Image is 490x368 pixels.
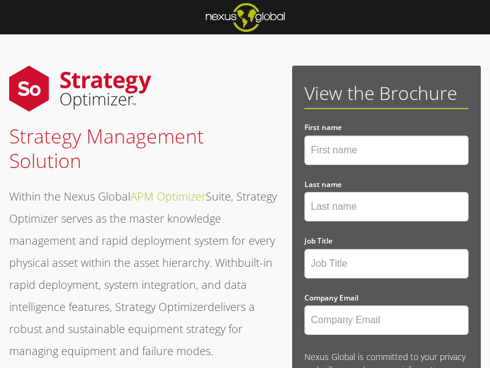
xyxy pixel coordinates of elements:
[304,305,469,335] input: Company Email
[304,136,469,165] input: First name
[304,249,469,278] input: Job Title
[9,185,279,362] p: Within the Nexus Global Suite, Strategy Optimizer serves as the master knowledge management and r...
[304,236,333,246] span: Job Title
[9,66,151,112] img: SOstacked-no-margin-01
[304,192,469,221] input: Last name
[304,179,342,190] span: Last name
[130,189,206,204] a: APM Optimizer
[304,293,358,303] span: Company Email
[206,3,285,32] img: ng-logo-hubspot-blog-01
[304,80,457,105] span: View the Brochure
[9,124,279,173] h3: Strategy Management Solution
[9,255,273,314] span: built-in rapid deployment, system integration, and data intelligence features, Strategy Optimizer
[304,122,342,132] span: First name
